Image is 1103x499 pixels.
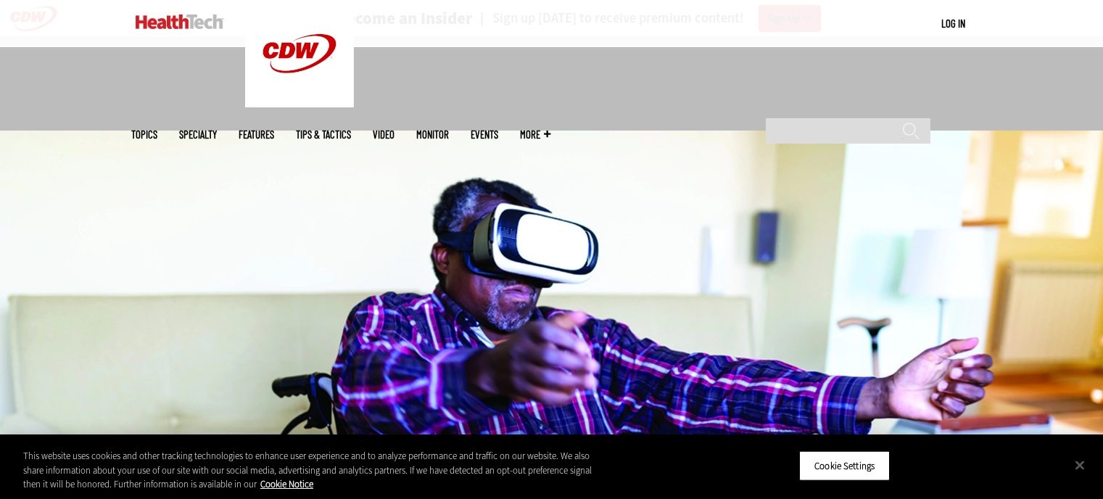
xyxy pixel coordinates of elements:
a: Features [239,129,274,140]
img: Home [136,15,223,29]
button: Close [1064,449,1096,481]
a: Events [471,129,498,140]
div: This website uses cookies and other tracking technologies to enhance user experience and to analy... [23,449,607,492]
a: More information about your privacy [260,478,313,490]
a: MonITor [416,129,449,140]
div: User menu [941,16,965,31]
a: Tips & Tactics [296,129,351,140]
span: More [520,129,550,140]
a: Video [373,129,394,140]
span: Topics [131,129,157,140]
span: Specialty [179,129,217,140]
button: Cookie Settings [799,450,890,481]
a: Log in [941,17,965,30]
a: CDW [245,96,354,111]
